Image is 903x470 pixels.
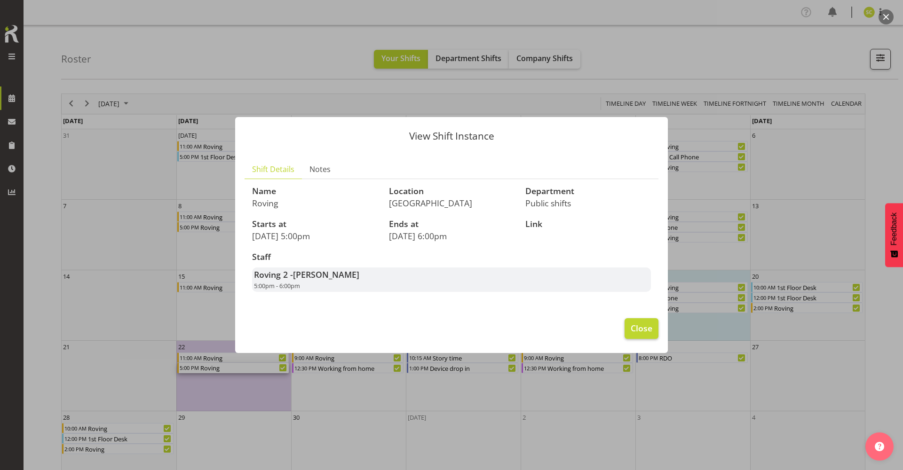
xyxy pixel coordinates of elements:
img: help-xxl-2.png [875,442,884,451]
h3: Department [525,187,651,196]
p: [DATE] 6:00pm [389,231,515,241]
p: View Shift Instance [245,131,658,141]
span: 5:00pm - 6:00pm [254,282,300,290]
h3: Location [389,187,515,196]
p: Roving [252,198,378,208]
p: Public shifts [525,198,651,208]
button: Feedback - Show survey [885,203,903,267]
span: Notes [309,164,331,175]
h3: Name [252,187,378,196]
h3: Starts at [252,219,378,229]
span: Feedback [890,212,898,245]
h3: Staff [252,252,651,262]
p: [DATE] 5:00pm [252,231,378,241]
p: [GEOGRAPHIC_DATA] [389,198,515,208]
span: Close [631,322,652,334]
h3: Ends at [389,219,515,229]
strong: Roving 2 - [254,269,359,280]
h3: Link [525,219,651,229]
span: Shift Details [252,164,294,175]
button: Close [625,318,658,339]
span: [PERSON_NAME] [293,269,359,280]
